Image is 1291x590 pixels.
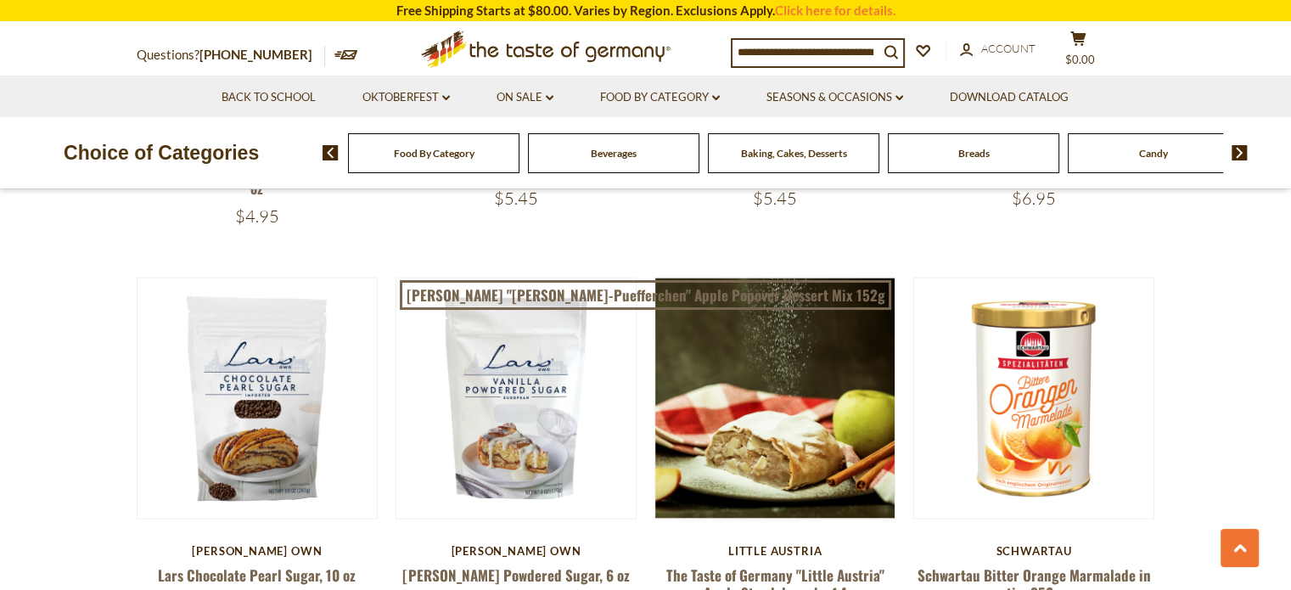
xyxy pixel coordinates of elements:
a: [PHONE_NUMBER] [199,47,312,62]
img: Lars Vanilla Powdered Sugar, 6 oz [396,278,637,519]
a: Back to School [222,88,316,107]
img: Lars Chocolate Pearl Sugar, 10 oz [138,278,378,519]
img: next arrow [1232,145,1248,160]
a: Click here for details. [775,3,895,18]
a: Food By Category [600,88,720,107]
div: little austria [654,544,896,558]
a: Download Catalog [950,88,1069,107]
span: $6.95 [1012,188,1056,209]
a: Baking, Cakes, Desserts [741,147,847,160]
img: Schwartau Bitter Orange Marmalade in tin, 350g [914,278,1154,519]
a: Oktoberfest [362,88,450,107]
span: $5.45 [494,188,538,209]
div: [PERSON_NAME] Own [396,544,637,558]
span: $5.45 [753,188,797,209]
a: Breads [958,147,990,160]
p: Questions? [137,44,325,66]
a: Seasons & Occasions [766,88,903,107]
div: [PERSON_NAME] Own [137,544,379,558]
a: [PERSON_NAME] Powdered Sugar, 6 oz [402,565,629,586]
a: Food By Category [394,147,474,160]
span: $4.95 [235,205,279,227]
a: Account [960,40,1036,59]
a: Candy [1139,147,1168,160]
a: [PERSON_NAME] "[PERSON_NAME]-Puefferchen" Apple Popover Dessert Mix 152g [400,280,891,311]
button: $0.00 [1053,31,1104,73]
img: The Taste of Germany "Little Austria" Apple Strudel, pack of 4 [655,278,895,519]
span: Account [981,42,1036,55]
a: Lars Chocolate Pearl Sugar, 10 oz [158,565,356,586]
a: Beverages [591,147,637,160]
a: On Sale [497,88,553,107]
div: Schwartau [913,544,1155,558]
img: previous arrow [323,145,339,160]
span: $0.00 [1065,53,1095,66]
